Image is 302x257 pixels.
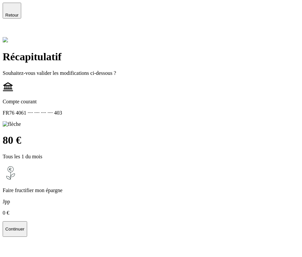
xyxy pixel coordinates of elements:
[3,70,116,76] span: Souhaitez-vous valider les modifications ci-dessous ?
[5,13,19,18] span: Retour
[3,110,299,116] p: FR76 4061 ···· ···· ···· ···· 403
[3,210,299,216] p: 0 €
[3,154,299,160] p: Tous les 1 du mois
[3,187,299,193] p: Faire fructifier mon épargne
[3,134,299,146] h1: 80 €
[3,121,21,127] img: flèche
[3,199,299,205] p: Jpp
[3,221,27,237] button: Continuer
[5,227,25,231] p: Continuer
[3,3,21,19] button: Retour
[3,99,299,105] p: Compte courant
[3,51,299,63] h1: Récapitulatif
[3,37,8,42] img: alexis.png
